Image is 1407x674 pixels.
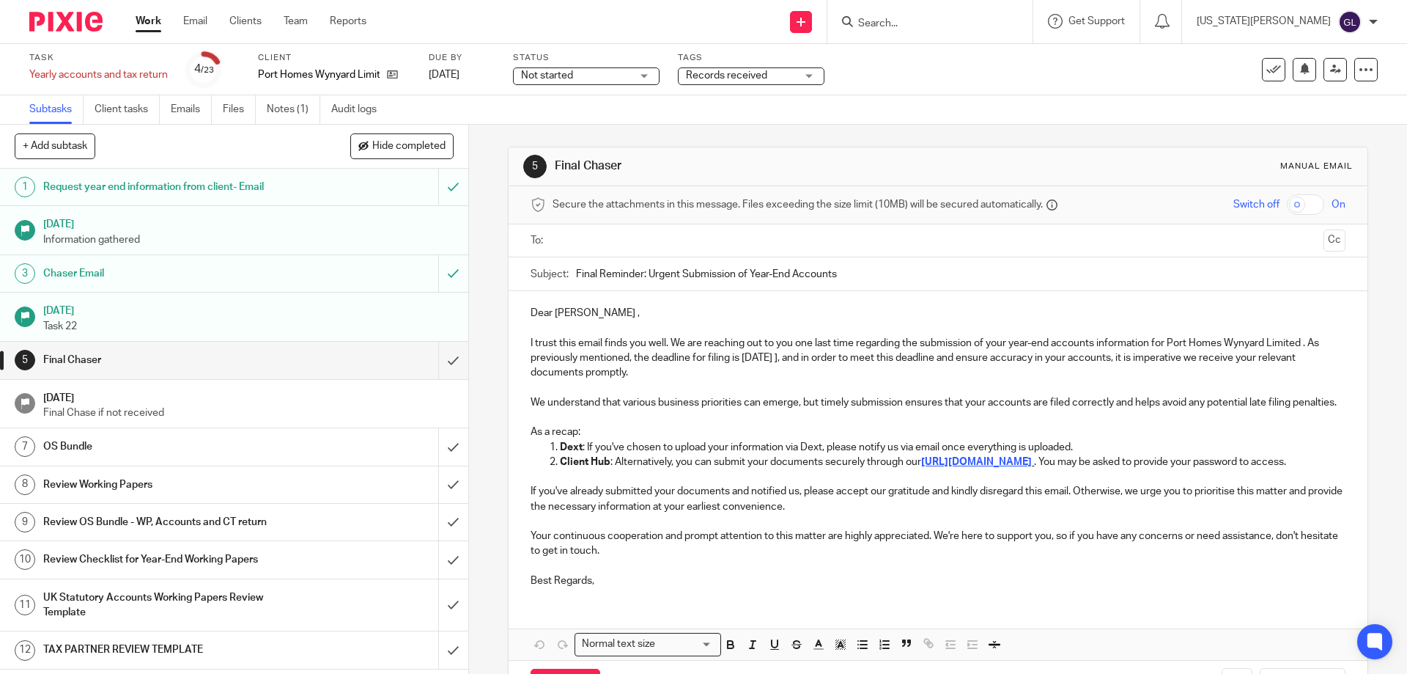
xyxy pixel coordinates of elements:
[1233,197,1279,212] span: Switch off
[578,637,658,652] span: Normal text size
[43,587,297,624] h1: UK Statutory Accounts Working Papers Review Template
[686,70,767,81] span: Records received
[15,475,35,495] div: 8
[560,442,583,453] strong: Dext
[43,549,297,571] h1: Review Checklist for Year-End Working Papers
[15,436,35,457] div: 7
[43,436,297,458] h1: OS Bundle
[531,336,1345,381] p: I trust this email finds you well. We are reaching out to you one last time regarding the submiss...
[267,95,320,124] a: Notes (1)
[29,12,103,32] img: Pixie
[43,176,297,198] h1: Request year end information from client- Email
[531,267,569,282] label: Subject:
[531,233,547,248] label: To:
[29,67,168,82] div: Yearly accounts and tax return
[15,549,35,570] div: 10
[43,387,454,406] h1: [DATE]
[43,406,454,420] p: Final Chase if not received
[330,14,366,29] a: Reports
[43,349,297,371] h1: Final Chaser
[521,70,573,81] span: Not started
[921,457,1032,467] a: [URL][DOMAIN_NAME]
[258,52,410,64] label: Client
[15,640,35,661] div: 12
[136,14,161,29] a: Work
[1068,16,1125,26] span: Get Support
[513,52,660,64] label: Status
[429,70,459,80] span: [DATE]
[43,474,297,496] h1: Review Working Papers
[531,574,1345,588] p: Best Regards,
[560,457,610,467] strong: Client Hub
[553,197,1043,212] span: Secure the attachments in this message. Files exceeding the size limit (10MB) will be secured aut...
[531,395,1345,410] p: We understand that various business priorities can emerge, but timely submission ensures that you...
[171,95,212,124] a: Emails
[284,14,308,29] a: Team
[223,95,256,124] a: Files
[29,95,84,124] a: Subtasks
[258,67,380,82] p: Port Homes Wynyard Limited
[201,66,214,74] small: /23
[350,133,454,158] button: Hide completed
[575,633,721,656] div: Search for option
[15,263,35,284] div: 3
[331,95,388,124] a: Audit logs
[372,141,446,153] span: Hide completed
[15,512,35,532] div: 9
[1197,14,1331,29] p: [US_STATE][PERSON_NAME]
[531,529,1345,559] p: Your continuous cooperation and prompt attention to this matter are highly appreciated. We're her...
[560,440,1345,455] p: : If you've chosen to upload your information via Dext, please notify us via email once everythin...
[531,425,1345,439] p: As a recap:
[43,319,454,334] p: Task 22
[531,306,1345,320] p: Dear [PERSON_NAME] ,
[531,484,1345,514] p: If you've already submitted your documents and notified us, please accept our gratitude and kindl...
[95,95,160,124] a: Client tasks
[660,637,712,652] input: Search for option
[15,350,35,370] div: 5
[194,61,214,78] div: 4
[43,300,454,318] h1: [DATE]
[15,177,35,197] div: 1
[15,595,35,615] div: 11
[15,133,95,158] button: + Add subtask
[1338,10,1362,34] img: svg%3E
[678,52,824,64] label: Tags
[555,158,970,174] h1: Final Chaser
[523,155,547,178] div: 5
[857,18,989,31] input: Search
[429,52,495,64] label: Due by
[29,52,168,64] label: Task
[43,639,297,661] h1: TAX PARTNER REVIEW TEMPLATE
[43,213,454,232] h1: [DATE]
[229,14,262,29] a: Clients
[183,14,207,29] a: Email
[43,232,454,247] p: Information gathered
[43,263,297,285] h1: Chaser Email
[1332,197,1345,212] span: On
[1323,230,1345,252] button: Cc
[43,511,297,533] h1: Review OS Bundle - WP, Accounts and CT return
[1280,161,1353,172] div: Manual email
[560,455,1345,469] p: : Alternatively, you can submit your documents securely through our . You may be asked to provide...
